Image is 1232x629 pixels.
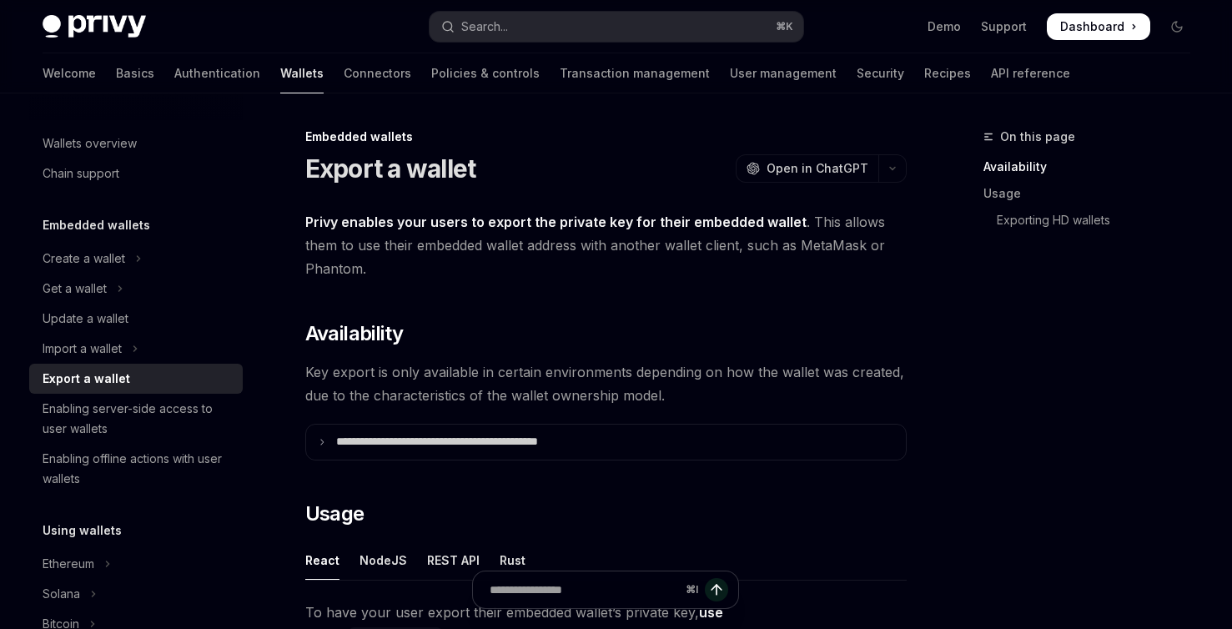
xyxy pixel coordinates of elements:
[305,320,404,347] span: Availability
[924,53,971,93] a: Recipes
[43,279,107,299] div: Get a wallet
[560,53,710,93] a: Transaction management
[43,309,128,329] div: Update a wallet
[43,521,122,541] h5: Using wallets
[431,53,540,93] a: Policies & controls
[305,360,907,407] span: Key export is only available in certain environments depending on how the wallet was created, due...
[427,541,480,580] div: REST API
[490,571,679,608] input: Ask a question...
[983,207,1204,234] a: Exporting HD wallets
[981,18,1027,35] a: Support
[344,53,411,93] a: Connectors
[29,304,243,334] a: Update a wallet
[174,53,260,93] a: Authentication
[43,15,146,38] img: dark logo
[1164,13,1190,40] button: Toggle dark mode
[305,214,807,230] strong: Privy enables your users to export the private key for their embedded wallet
[983,153,1204,180] a: Availability
[29,364,243,394] a: Export a wallet
[29,394,243,444] a: Enabling server-side access to user wallets
[1047,13,1150,40] a: Dashboard
[991,53,1070,93] a: API reference
[43,53,96,93] a: Welcome
[500,541,525,580] div: Rust
[43,133,137,153] div: Wallets overview
[43,449,233,489] div: Enabling offline actions with user wallets
[29,579,243,609] button: Toggle Solana section
[360,541,407,580] div: NodeJS
[305,210,907,280] span: . This allows them to use their embedded wallet address with another wallet client, such as MetaM...
[705,578,728,601] button: Send message
[305,501,365,527] span: Usage
[43,249,125,269] div: Create a wallet
[43,164,119,184] div: Chain support
[857,53,904,93] a: Security
[928,18,961,35] a: Demo
[43,399,233,439] div: Enabling server-side access to user wallets
[29,334,243,364] button: Toggle Import a wallet section
[430,12,803,42] button: Open search
[305,153,476,184] h1: Export a wallet
[1000,127,1075,147] span: On this page
[1060,18,1124,35] span: Dashboard
[43,554,94,574] div: Ethereum
[43,215,150,235] h5: Embedded wallets
[116,53,154,93] a: Basics
[29,549,243,579] button: Toggle Ethereum section
[983,180,1204,207] a: Usage
[305,128,907,145] div: Embedded wallets
[767,160,868,177] span: Open in ChatGPT
[43,369,130,389] div: Export a wallet
[280,53,324,93] a: Wallets
[736,154,878,183] button: Open in ChatGPT
[29,244,243,274] button: Toggle Create a wallet section
[461,17,508,37] div: Search...
[305,541,339,580] div: React
[29,274,243,304] button: Toggle Get a wallet section
[43,584,80,604] div: Solana
[29,128,243,159] a: Wallets overview
[730,53,837,93] a: User management
[29,159,243,189] a: Chain support
[776,20,793,33] span: ⌘ K
[43,339,122,359] div: Import a wallet
[29,444,243,494] a: Enabling offline actions with user wallets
